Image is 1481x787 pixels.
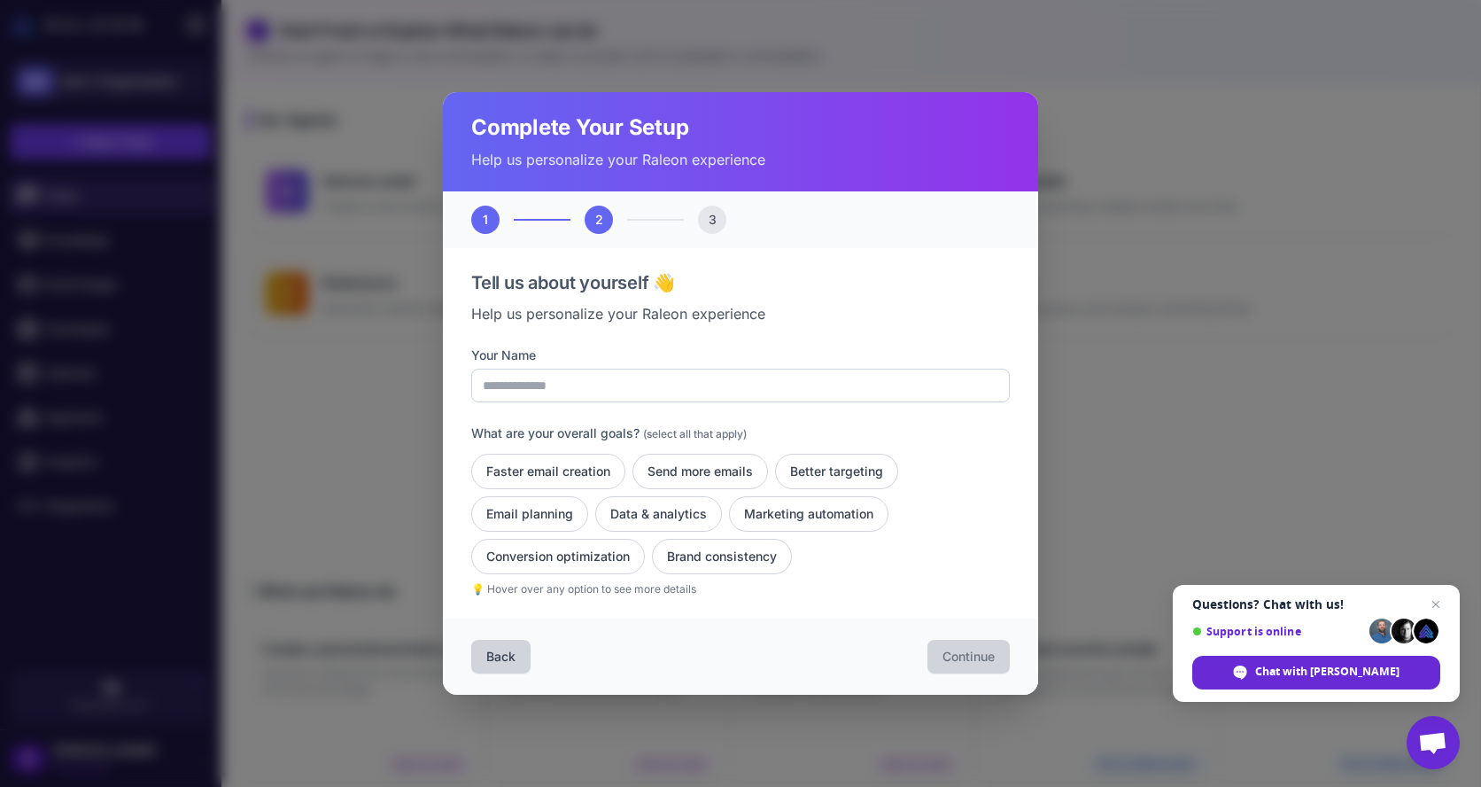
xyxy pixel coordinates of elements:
button: Brand consistency [652,539,792,574]
button: Back [471,640,531,674]
span: (select all that apply) [643,427,747,440]
button: Marketing automation [729,496,888,532]
span: Continue [942,648,995,666]
div: Open chat [1407,716,1460,769]
h2: Complete Your Setup [471,113,1010,142]
p: Help us personalize your Raleon experience [471,149,1010,170]
button: Data & analytics [595,496,722,532]
button: Faster email creation [471,454,625,489]
h3: Tell us about yourself 👋 [471,269,1010,296]
button: Conversion optimization [471,539,645,574]
div: Chat with Raleon [1192,656,1440,690]
button: Continue [927,640,1010,674]
div: 2 [585,206,613,234]
p: Help us personalize your Raleon experience [471,303,1010,324]
button: Email planning [471,496,588,532]
span: Questions? Chat with us! [1192,597,1440,612]
button: Send more emails [632,454,768,489]
p: 💡 Hover over any option to see more details [471,581,1010,597]
div: 1 [471,206,500,234]
button: Better targeting [775,454,898,489]
span: What are your overall goals? [471,425,640,440]
label: Your Name [471,346,1010,365]
span: Chat with [PERSON_NAME] [1255,664,1400,680]
span: Close chat [1425,594,1446,615]
div: 3 [698,206,726,234]
span: Support is online [1192,625,1363,638]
